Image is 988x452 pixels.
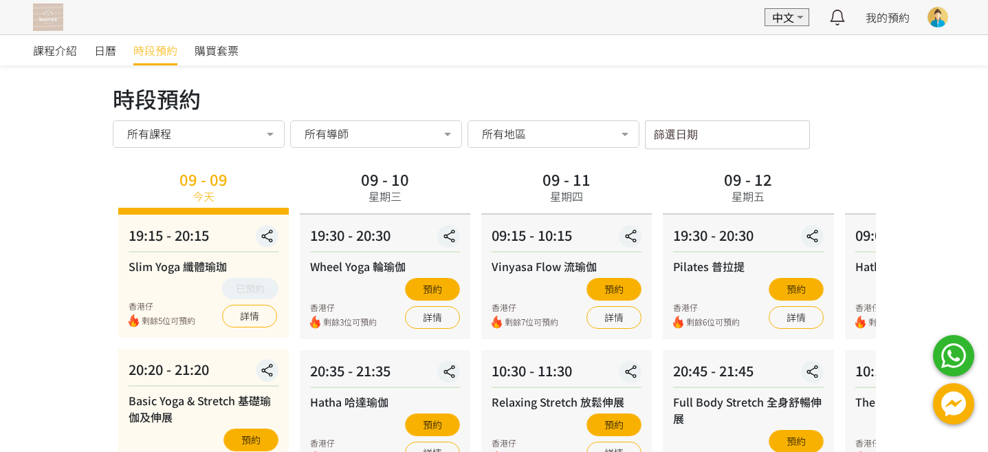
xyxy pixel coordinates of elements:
[405,278,460,301] button: 預約
[222,278,278,299] button: 已預約
[310,360,460,388] div: 20:35 - 21:35
[305,127,349,140] span: 所有導師
[323,316,377,329] span: 剩餘3位可預約
[492,225,641,252] div: 09:15 - 10:15
[550,188,583,204] div: 星期四
[193,188,215,204] div: 今天
[142,314,195,327] span: 剩餘5位可預約
[868,316,922,329] span: 剩餘5位可預約
[113,82,876,115] div: 時段預約
[129,300,195,312] div: 香港仔
[492,394,641,410] div: Relaxing Stretch 放鬆伸展
[724,171,772,186] div: 09 - 12
[33,3,63,31] img: T57dtJh47iSJKDtQ57dN6xVUMYY2M0XQuGF02OI4.png
[542,171,591,186] div: 09 - 11
[133,35,177,65] a: 時段預約
[586,413,641,436] button: 預約
[129,314,139,327] img: fire.png
[673,316,683,329] img: fire.png
[310,258,460,275] div: Wheel Yoga 輪瑜伽
[310,437,377,449] div: 香港仔
[310,301,377,314] div: 香港仔
[310,225,460,252] div: 19:30 - 20:30
[129,225,278,252] div: 19:15 - 20:15
[866,9,910,25] a: 我的預約
[127,127,171,140] span: 所有課程
[673,301,740,314] div: 香港仔
[361,171,409,186] div: 09 - 10
[855,301,922,314] div: 香港仔
[405,306,460,329] a: 詳情
[310,394,460,410] div: Hatha 哈達瑜伽
[492,437,558,449] div: 香港仔
[179,171,228,186] div: 09 - 09
[129,359,278,387] div: 20:20 - 21:20
[405,413,460,436] button: 預約
[505,316,558,329] span: 剩餘7位可預約
[492,316,502,329] img: fire.png
[492,301,558,314] div: 香港仔
[686,316,740,329] span: 剩餘6位可預約
[223,429,278,451] button: 預約
[195,42,239,58] span: 購買套票
[195,35,239,65] a: 購買套票
[855,437,922,449] div: 香港仔
[769,278,824,301] button: 預約
[855,316,866,329] img: fire.png
[673,394,823,427] div: Full Body Stretch 全身舒暢伸展
[482,127,526,140] span: 所有地區
[645,120,810,149] input: 篩選日期
[492,258,641,275] div: Vinyasa Flow 流瑜伽
[222,305,277,327] a: 詳情
[586,306,641,329] a: 詳情
[133,42,177,58] span: 時段預約
[673,225,823,252] div: 19:30 - 20:30
[129,258,278,275] div: Slim Yoga 纖體瑜珈
[732,188,765,204] div: 星期五
[673,258,823,275] div: Pilates 普拉提
[310,316,320,329] img: fire.png
[33,35,77,65] a: 課程介紹
[94,42,116,58] span: 日曆
[673,360,823,388] div: 20:45 - 21:45
[129,392,278,425] div: Basic Yoga & Stretch 基礎瑜伽及伸展
[586,278,641,301] button: 預約
[33,42,77,58] span: 課程介紹
[369,188,402,204] div: 星期三
[769,306,824,329] a: 詳情
[492,360,641,388] div: 10:30 - 11:30
[94,35,116,65] a: 日曆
